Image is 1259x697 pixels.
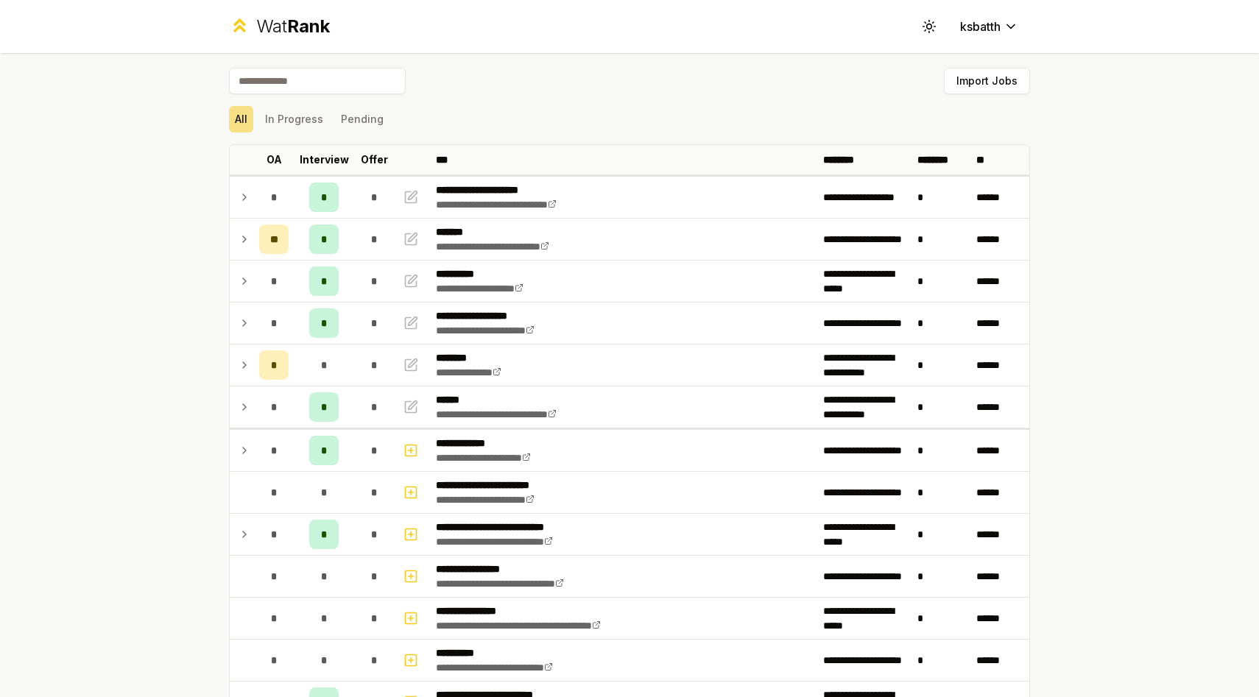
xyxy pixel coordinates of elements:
div: Wat [256,15,330,38]
button: In Progress [259,106,329,132]
span: ksbatth [960,18,1001,35]
span: Rank [287,15,330,37]
a: WatRank [229,15,330,38]
button: Import Jobs [944,68,1030,94]
p: Interview [300,152,349,167]
button: Pending [335,106,389,132]
p: OA [267,152,282,167]
p: Offer [361,152,388,167]
button: All [229,106,253,132]
button: ksbatth [948,13,1030,40]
